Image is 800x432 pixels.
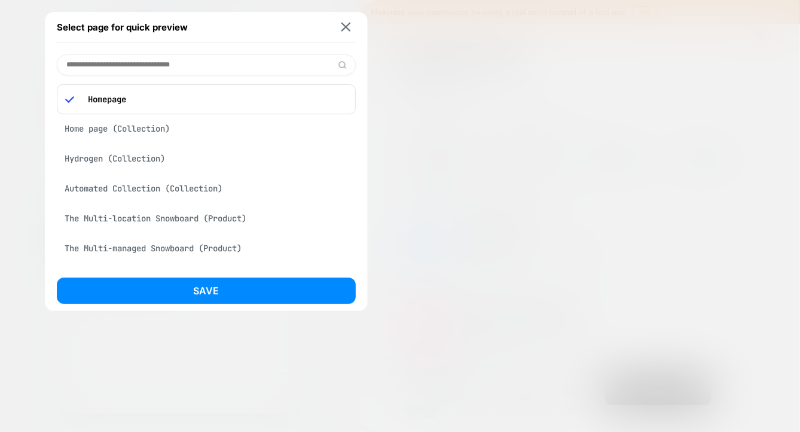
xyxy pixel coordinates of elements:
span: Select page for quick preview [57,22,188,33]
span: Are you the store owner? [12,244,162,255]
div: Home page (Collection) [57,117,356,140]
img: edit [338,60,347,69]
img: blue checkmark [65,95,74,104]
div: Hydrogen (Collection) [57,147,356,170]
b: visually-demo-store [12,48,188,78]
label: Enter store password [12,123,100,138]
div: The Multi-location Snowboard (Product) [57,207,356,230]
div: The Multi-managed Snowboard (Product) [57,237,356,260]
a: Log in here [115,244,162,255]
div: Automated Collection (Collection) [57,177,356,200]
img: close [341,23,351,32]
button: Enter [12,184,71,215]
button: Save [57,278,356,304]
p: Homepage [82,94,347,105]
p: This store is password protected. Use the password to enter the store. [12,78,225,104]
